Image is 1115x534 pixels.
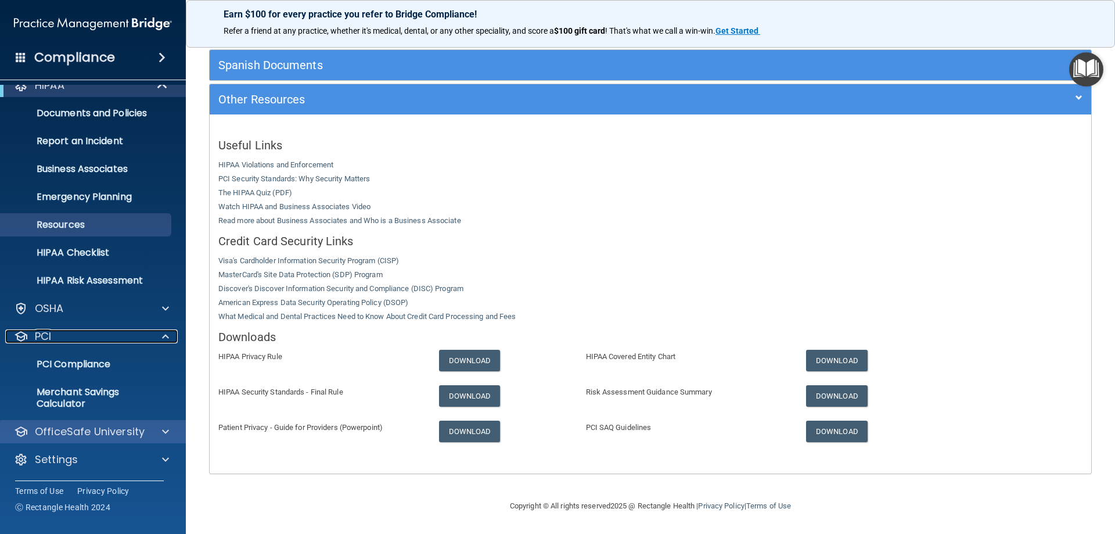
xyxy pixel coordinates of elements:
span: Refer a friend at any practice, whether it's medical, dental, or any other speciality, and score a [224,26,554,35]
p: Emergency Planning [8,191,166,203]
h5: Credit Card Security Links [218,235,1082,248]
a: Spanish Documents [218,56,1082,74]
p: Business Associates [8,163,166,175]
a: OSHA [14,302,169,316]
p: Merchant Savings Calculator [8,386,166,410]
a: Download [439,421,501,442]
span: ! That's what we call a win-win. [605,26,715,35]
h5: Spanish Documents [218,59,862,71]
a: Download [806,350,868,371]
a: Other Resources [218,90,1082,109]
a: Terms of Use [746,501,791,510]
p: HIPAA Security Standards - Final Rule [218,385,422,399]
p: HIPAA [35,78,64,92]
a: MasterCard's Site Data Protection (SDP) Program [218,270,383,279]
a: Read more about Business Associates and Who is a Business Associate [218,216,461,225]
p: OSHA [35,302,64,316]
p: PCI SAQ Guidelines [586,421,789,435]
span: Ⓒ Rectangle Health 2024 [15,501,110,513]
h5: Other Resources [218,93,862,106]
strong: $100 gift card [554,26,605,35]
a: What Medical and Dental Practices Need to Know About Credit Card Processing and Fees [218,312,516,321]
a: Download [806,385,868,407]
a: Visa's Cardholder Information Security Program (CISP) [218,256,399,265]
h5: Useful Links [218,139,1082,152]
p: Risk Assessment Guidance Summary [586,385,789,399]
button: Open Resource Center [1069,52,1103,87]
p: Documents and Policies [8,107,166,119]
a: OfficeSafe University [14,425,169,439]
a: Download [806,421,868,442]
h4: Compliance [34,49,115,66]
a: Privacy Policy [77,485,130,497]
p: Report an Incident [8,135,166,147]
strong: Get Started [715,26,758,35]
a: Terms of Use [15,485,63,497]
a: Download [439,350,501,371]
a: Privacy Policy [698,501,744,510]
a: PCI Security Standards: Why Security Matters [218,174,370,183]
a: Get Started [715,26,760,35]
a: Watch HIPAA and Business Associates Video [218,202,371,211]
a: Settings [14,453,169,467]
p: HIPAA Privacy Rule [218,350,422,364]
a: HIPAA Violations and Enforcement [218,160,333,169]
p: Patient Privacy - Guide for Providers (Powerpoint) [218,421,422,435]
p: PCI Compliance [8,359,166,370]
p: Resources [8,219,166,231]
div: Copyright © All rights reserved 2025 @ Rectangle Health | | [438,488,862,525]
h5: Downloads [218,331,1082,343]
a: PCI [14,329,169,343]
p: Earn $100 for every practice you refer to Bridge Compliance! [224,9,1077,20]
p: HIPAA Covered Entity Chart [586,350,789,364]
a: Download [439,385,501,407]
p: OfficeSafe University [35,425,145,439]
p: Settings [35,453,78,467]
a: The HIPAA Quiz (PDF) [218,188,292,197]
a: Discover's Discover Information Security and Compliance (DISC) Program [218,284,463,293]
img: PMB logo [14,12,172,35]
p: HIPAA Risk Assessment [8,275,166,286]
p: HIPAA Checklist [8,247,166,259]
p: PCI [35,329,51,343]
a: American Express Data Security Operating Policy (DSOP) [218,298,408,307]
a: HIPAA [14,78,168,92]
